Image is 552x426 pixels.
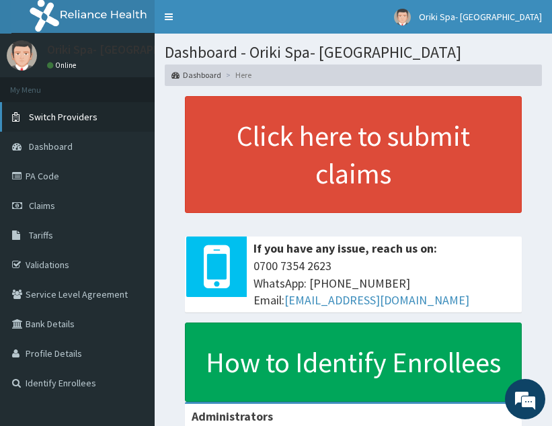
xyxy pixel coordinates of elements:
b: Administrators [192,409,273,424]
li: Here [223,69,251,81]
span: Tariffs [29,229,53,241]
span: Dashboard [29,140,73,153]
span: 0700 7354 2623 WhatsApp: [PHONE_NUMBER] Email: [253,257,515,309]
h1: Dashboard - Oriki Spa- [GEOGRAPHIC_DATA] [165,44,542,61]
a: How to Identify Enrollees [185,323,522,402]
a: Online [47,60,79,70]
span: Oriki Spa- [GEOGRAPHIC_DATA] [419,11,542,23]
span: Claims [29,200,55,212]
p: Oriki Spa- [GEOGRAPHIC_DATA] [47,44,210,56]
a: [EMAIL_ADDRESS][DOMAIN_NAME] [284,292,469,308]
a: Dashboard [171,69,221,81]
img: User Image [394,9,411,26]
span: Switch Providers [29,111,97,123]
img: User Image [7,40,37,71]
b: If you have any issue, reach us on: [253,241,437,256]
a: Click here to submit claims [185,96,522,213]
